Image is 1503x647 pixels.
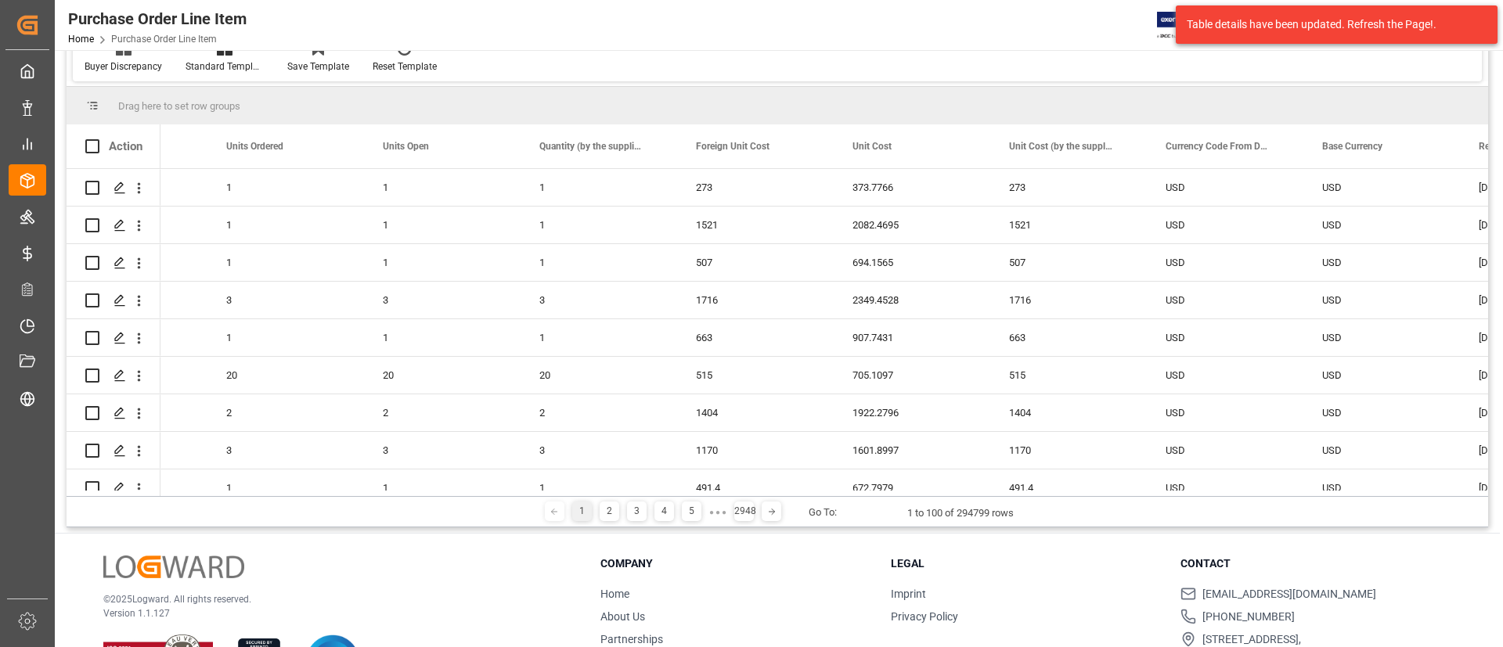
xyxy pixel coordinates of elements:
[1147,357,1303,394] div: USD
[186,59,264,74] div: Standard Templates
[364,207,521,243] div: 1
[1180,555,1451,572] h3: Contact
[521,244,677,281] div: 1
[364,394,521,431] div: 2
[1303,244,1460,281] div: USD
[1166,141,1271,152] span: Currency Code From Detail
[696,141,770,152] span: Foreign Unit Cost
[364,469,521,506] div: 1
[834,469,990,506] div: 672.7979
[67,169,160,207] div: Press SPACE to select this row.
[364,357,521,394] div: 20
[907,505,1014,521] div: 1 to 100 of 294799 rows
[364,432,521,469] div: 3
[891,588,926,600] a: Imprint
[521,319,677,356] div: 1
[1303,207,1460,243] div: USD
[654,501,674,521] div: 4
[207,207,364,243] div: 1
[1187,16,1475,33] div: Table details have been updated. Refresh the Page!.
[207,432,364,469] div: 3
[68,34,94,45] a: Home
[68,7,247,31] div: Purchase Order Line Item
[207,394,364,431] div: 2
[383,141,429,152] span: Units Open
[103,592,561,606] p: © 2025 Logward. All rights reserved.
[67,319,160,357] div: Press SPACE to select this row.
[834,394,990,431] div: 1922.2796
[521,357,677,394] div: 20
[627,501,647,521] div: 3
[521,207,677,243] div: 1
[539,141,644,152] span: Quantity (by the supplier)
[990,169,1147,206] div: 273
[207,319,364,356] div: 1
[1147,207,1303,243] div: USD
[600,588,629,600] a: Home
[852,141,892,152] span: Unit Cost
[677,432,834,469] div: 1170
[990,282,1147,318] div: 1716
[677,282,834,318] div: 1716
[834,207,990,243] div: 2082.4695
[809,505,837,520] div: Go To:
[67,207,160,244] div: Press SPACE to select this row.
[990,244,1147,281] div: 507
[682,501,701,521] div: 5
[677,319,834,356] div: 663
[600,610,645,623] a: About Us
[109,139,142,153] div: Action
[1147,319,1303,356] div: USD
[207,244,364,281] div: 1
[287,59,349,74] div: Save Template
[834,169,990,206] div: 373.7766
[1147,244,1303,281] div: USD
[600,633,663,645] a: Partnerships
[677,469,834,506] div: 491.4
[118,100,240,112] span: Drag here to set row groups
[990,357,1147,394] div: 515
[207,469,364,506] div: 1
[364,282,521,318] div: 3
[1303,282,1460,318] div: USD
[67,394,160,432] div: Press SPACE to select this row.
[709,506,726,518] div: ● ● ●
[834,432,990,469] div: 1601.8997
[1303,432,1460,469] div: USD
[677,207,834,243] div: 1521
[677,169,834,206] div: 273
[677,244,834,281] div: 507
[67,357,160,394] div: Press SPACE to select this row.
[1202,609,1295,625] span: [PHONE_NUMBER]
[521,469,677,506] div: 1
[990,207,1147,243] div: 1521
[521,394,677,431] div: 2
[990,469,1147,506] div: 491.4
[834,357,990,394] div: 705.1097
[1009,141,1114,152] span: Unit Cost (by the supplier)
[1157,12,1211,39] img: Exertis%20JAM%20-%20Email%20Logo.jpg_1722504956.jpg
[1303,319,1460,356] div: USD
[226,141,283,152] span: Units Ordered
[521,282,677,318] div: 3
[1147,432,1303,469] div: USD
[67,469,160,507] div: Press SPACE to select this row.
[834,319,990,356] div: 907.7431
[207,282,364,318] div: 3
[1303,169,1460,206] div: USD
[1322,141,1382,152] span: Base Currency
[990,394,1147,431] div: 1404
[373,59,437,74] div: Reset Template
[1202,586,1376,602] span: [EMAIL_ADDRESS][DOMAIN_NAME]
[1147,394,1303,431] div: USD
[364,169,521,206] div: 1
[1147,469,1303,506] div: USD
[891,610,958,623] a: Privacy Policy
[734,501,754,521] div: 2948
[834,244,990,281] div: 694.1565
[67,282,160,319] div: Press SPACE to select this row.
[207,169,364,206] div: 1
[364,244,521,281] div: 1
